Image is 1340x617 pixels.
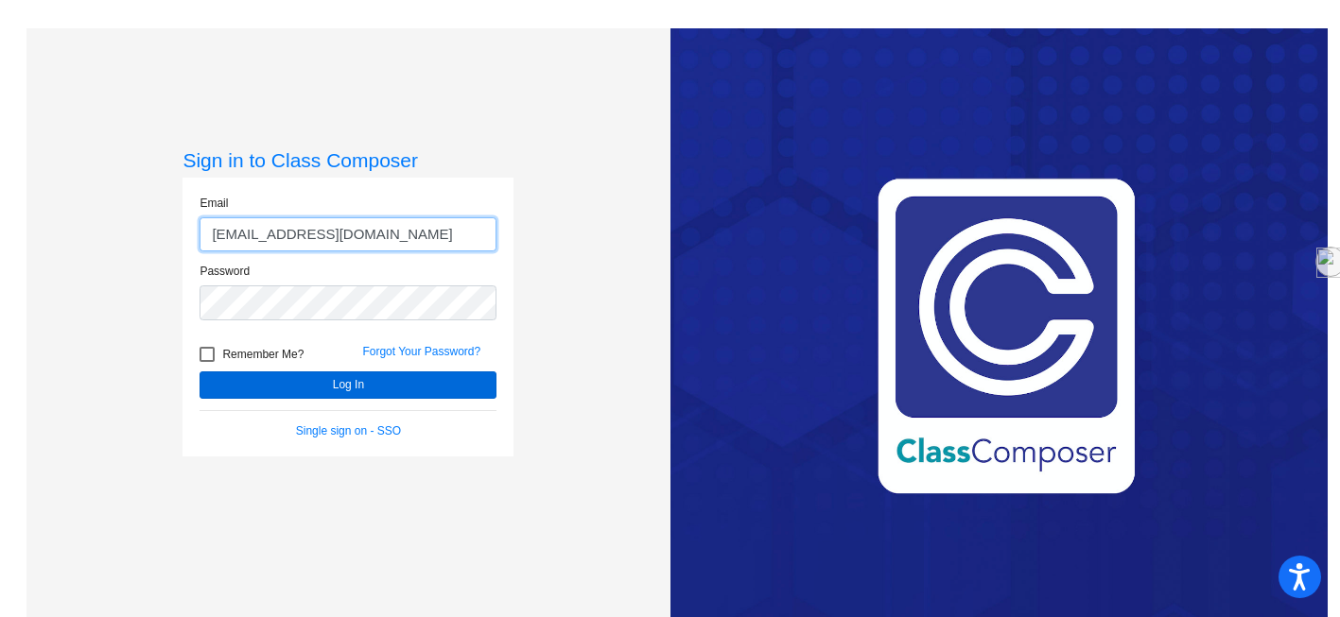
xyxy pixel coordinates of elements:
span: Remember Me? [222,343,304,366]
label: Password [200,263,250,280]
label: Email [200,195,228,212]
a: Single sign on - SSO [296,424,401,437]
button: Log In [200,371,496,399]
h3: Sign in to Class Composer [183,148,513,172]
a: Forgot Your Password? [362,345,480,358]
